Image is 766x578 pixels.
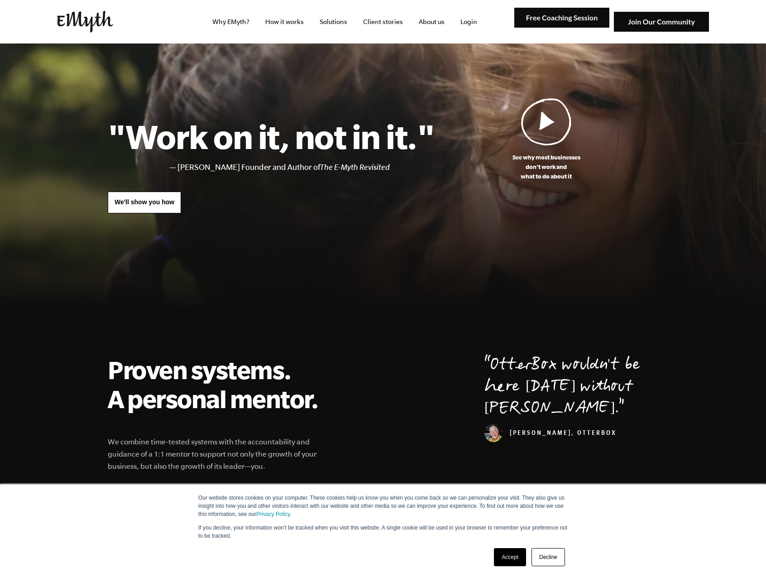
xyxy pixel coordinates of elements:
p: See why most businesses don't work and what to do about it [434,153,658,181]
a: Accept [494,548,526,566]
p: If you decline, your information won’t be tracked when you visit this website. A single cookie wi... [198,524,568,540]
img: Free Coaching Session [514,8,609,28]
img: Join Our Community [614,12,709,32]
h2: Proven systems. A personal mentor. [108,355,329,413]
span: We'll show you how [115,198,174,206]
a: Decline [531,548,565,566]
a: We'll show you how [108,192,181,213]
img: Play Video [521,98,572,145]
li: [PERSON_NAME] Founder and Author of [177,161,434,174]
p: OtterBox wouldn't be here [DATE] without [PERSON_NAME]. [484,355,658,420]
img: Curt Richardson, OtterBox [484,424,503,442]
p: We combine time-tested systems with the accountability and guidance of a 1:1 mentor to support no... [108,436,329,472]
h1: "Work on it, not in it." [108,116,434,156]
a: Privacy Policy [256,511,290,517]
i: The E-Myth Revisited [320,163,390,172]
img: EMyth [57,11,113,33]
a: See why most businessesdon't work andwhat to do about it [434,98,658,181]
cite: [PERSON_NAME], OtterBox [484,430,617,438]
p: Our website stores cookies on your computer. These cookies help us know you when you come back so... [198,494,568,518]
